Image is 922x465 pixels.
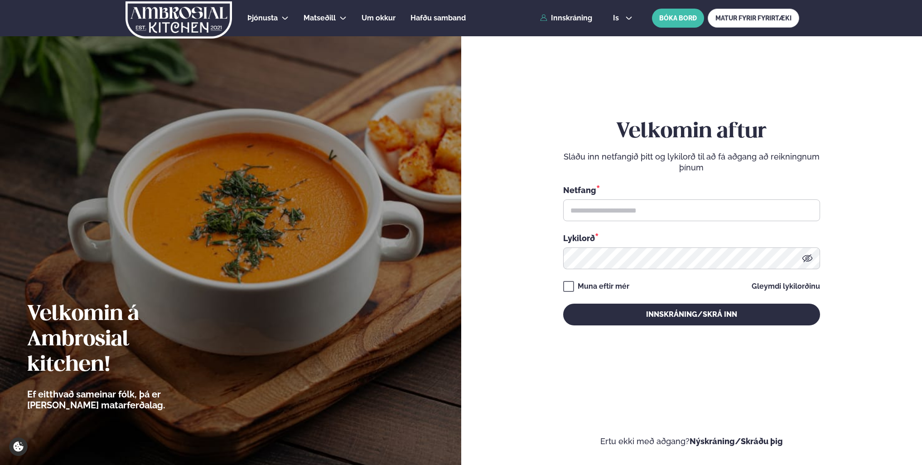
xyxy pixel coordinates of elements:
[410,13,466,24] a: Hafðu samband
[362,14,396,22] span: Um okkur
[410,14,466,22] span: Hafðu samband
[9,437,28,456] a: Cookie settings
[27,389,215,411] p: Ef eitthvað sameinar fólk, þá er [PERSON_NAME] matarferðalag.
[563,119,820,145] h2: Velkomin aftur
[125,1,233,39] img: logo
[563,184,820,196] div: Netfang
[752,283,820,290] a: Gleymdi lykilorðinu
[613,15,622,22] span: is
[247,14,278,22] span: Þjónusta
[652,9,704,28] button: BÓKA BORÐ
[606,15,640,22] button: is
[540,14,592,22] a: Innskráning
[563,232,820,244] div: Lykilorð
[690,436,783,446] a: Nýskráning/Skráðu þig
[563,151,820,173] p: Sláðu inn netfangið þitt og lykilorð til að fá aðgang að reikningnum þínum
[304,14,336,22] span: Matseðill
[563,304,820,325] button: Innskráning/Skrá inn
[247,13,278,24] a: Þjónusta
[362,13,396,24] a: Um okkur
[27,302,215,378] h2: Velkomin á Ambrosial kitchen!
[488,436,895,447] p: Ertu ekki með aðgang?
[708,9,799,28] a: MATUR FYRIR FYRIRTÆKI
[304,13,336,24] a: Matseðill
